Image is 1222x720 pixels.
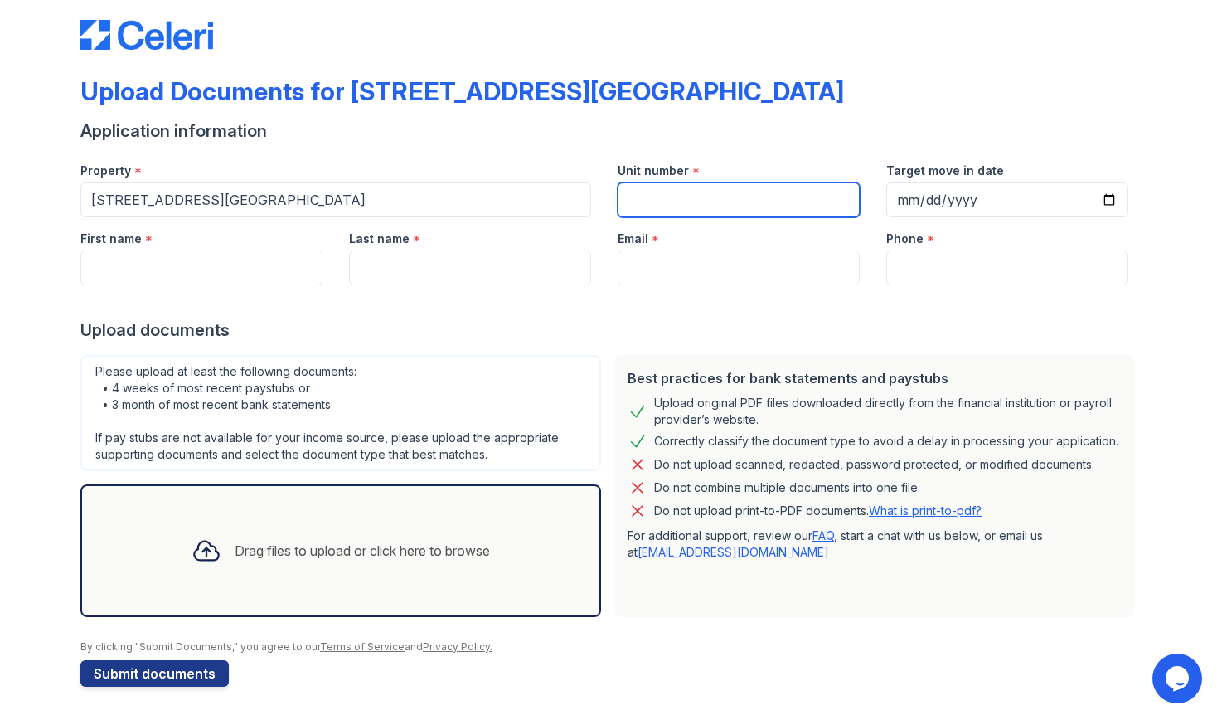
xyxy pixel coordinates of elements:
[80,76,844,106] div: Upload Documents for [STREET_ADDRESS][GEOGRAPHIC_DATA]
[235,541,490,561] div: Drag files to upload or click here to browse
[654,455,1094,474] div: Do not upload scanned, redacted, password protected, or modified documents.
[80,640,1142,654] div: By clicking "Submit Documents," you agree to our and
[423,640,492,653] a: Privacy Policy.
[654,503,982,519] p: Do not upload print-to-PDF documents.
[618,231,648,247] label: Email
[320,640,405,653] a: Terms of Service
[1152,654,1205,703] iframe: chat widget
[654,431,1118,451] div: Correctly classify the document type to avoid a delay in processing your application.
[628,368,1122,388] div: Best practices for bank statements and paystubs
[80,163,131,179] label: Property
[80,355,601,471] div: Please upload at least the following documents: • 4 weeks of most recent paystubs or • 3 month of...
[80,319,1142,342] div: Upload documents
[638,545,829,559] a: [EMAIL_ADDRESS][DOMAIN_NAME]
[618,163,689,179] label: Unit number
[654,478,920,498] div: Do not combine multiple documents into one file.
[869,504,982,518] a: What is print-to-pdf?
[80,119,1142,143] div: Application information
[812,528,834,542] a: FAQ
[349,231,410,247] label: Last name
[628,528,1122,561] p: For additional support, review our , start a chat with us below, or email us at
[886,231,924,247] label: Phone
[886,163,1004,179] label: Target move in date
[80,20,213,50] img: CE_Logo_Blue-a8612792a0a2168367f1c8372b55b34899dd931a85d93a1a3d3e32e68fde9ad4.png
[80,660,229,687] button: Submit documents
[654,395,1122,428] div: Upload original PDF files downloaded directly from the financial institution or payroll provider’...
[80,231,142,247] label: First name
